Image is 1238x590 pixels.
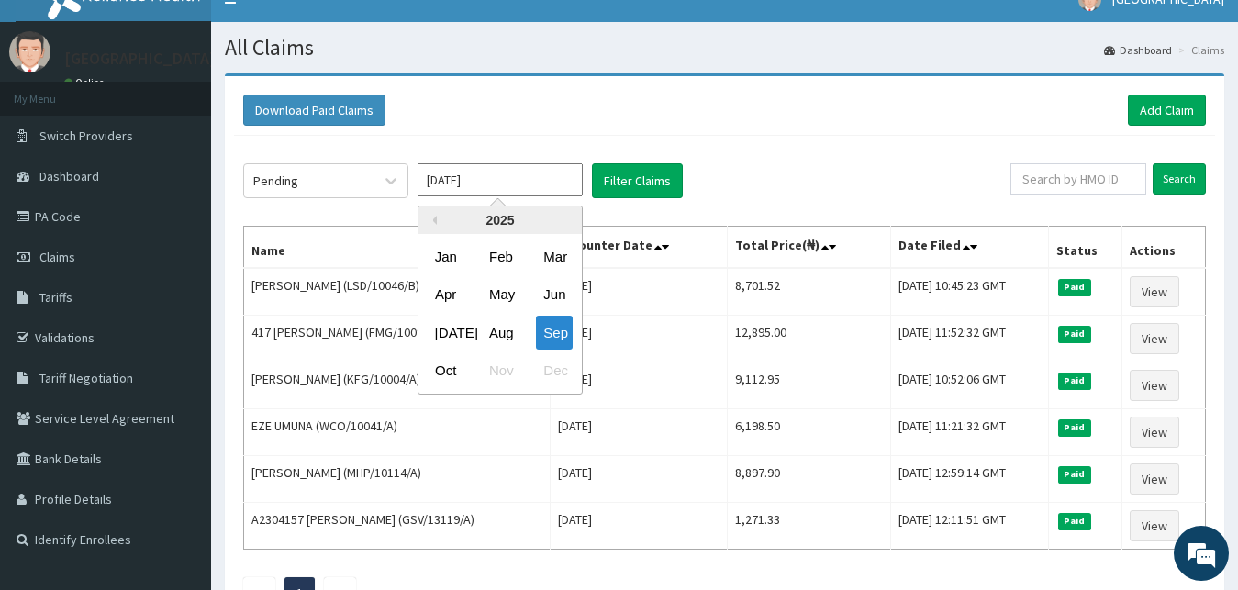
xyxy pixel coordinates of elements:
a: Add Claim [1128,95,1206,126]
div: Choose February 2025 [482,239,519,273]
div: Minimize live chat window [301,9,345,53]
div: Pending [253,172,298,190]
td: [DATE] 12:11:51 GMT [891,503,1049,550]
td: [DATE] 10:52:06 GMT [891,362,1049,409]
span: Paid [1058,279,1091,295]
td: [PERSON_NAME] (LSD/10046/B) [244,268,551,316]
td: EZE UMUNA (WCO/10041/A) [244,409,551,456]
div: Choose September 2025 [536,316,573,350]
div: Choose July 2025 [428,316,464,350]
p: [GEOGRAPHIC_DATA] [64,50,216,67]
input: Search by HMO ID [1010,163,1146,195]
a: View [1130,276,1179,307]
h1: All Claims [225,36,1224,60]
input: Select Month and Year [418,163,583,196]
a: View [1130,417,1179,448]
td: 8,701.52 [727,268,891,316]
span: We're online! [106,178,253,363]
td: [DATE] [550,409,727,456]
td: [DATE] 12:59:14 GMT [891,456,1049,503]
span: Switch Providers [39,128,133,144]
div: Choose June 2025 [536,278,573,312]
img: User Image [9,31,50,72]
th: Date Filed [891,227,1049,269]
td: A2304157 [PERSON_NAME] (GSV/13119/A) [244,503,551,550]
td: [DATE] [550,503,727,550]
div: 2025 [418,206,582,234]
div: Chat with us now [95,103,308,127]
a: Dashboard [1104,42,1172,58]
span: Paid [1058,326,1091,342]
a: View [1130,463,1179,495]
td: [DATE] 10:45:23 GMT [891,268,1049,316]
button: Download Paid Claims [243,95,385,126]
td: [DATE] 11:52:32 GMT [891,316,1049,362]
th: Actions [1121,227,1205,269]
div: month 2025-09 [418,238,582,390]
td: 12,895.00 [727,316,891,362]
td: 417 [PERSON_NAME] (FMG/10093/A) [244,316,551,362]
div: Choose January 2025 [428,239,464,273]
span: Claims [39,249,75,265]
th: Name [244,227,551,269]
button: Previous Year [428,216,437,225]
a: View [1130,510,1179,541]
span: Paid [1058,373,1091,389]
a: Online [64,76,108,89]
span: Paid [1058,419,1091,436]
input: Search [1153,163,1206,195]
span: Tariffs [39,289,72,306]
td: [PERSON_NAME] (MHP/10114/A) [244,456,551,503]
div: Choose October 2025 [428,354,464,388]
div: Choose March 2025 [536,239,573,273]
div: Choose August 2025 [482,316,519,350]
td: 6,198.50 [727,409,891,456]
td: [DATE] 11:21:32 GMT [891,409,1049,456]
span: Paid [1058,466,1091,483]
textarea: Type your message and hit 'Enter' [9,395,350,459]
li: Claims [1174,42,1224,58]
a: View [1130,370,1179,401]
th: Total Price(₦) [727,227,891,269]
div: Choose May 2025 [482,278,519,312]
td: [DATE] [550,456,727,503]
span: Tariff Negotiation [39,370,133,386]
div: Choose April 2025 [428,278,464,312]
td: 9,112.95 [727,362,891,409]
a: View [1130,323,1179,354]
span: Paid [1058,513,1091,529]
button: Filter Claims [592,163,683,198]
td: 1,271.33 [727,503,891,550]
td: 8,897.90 [727,456,891,503]
td: [PERSON_NAME] (KFG/10004/A) [244,362,551,409]
img: d_794563401_company_1708531726252_794563401 [34,92,74,138]
span: Dashboard [39,168,99,184]
th: Status [1049,227,1122,269]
